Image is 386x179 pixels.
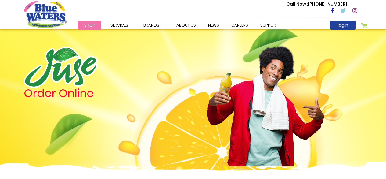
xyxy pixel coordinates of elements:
span: Services [110,22,128,28]
a: login [330,21,356,30]
span: Call Now : [287,1,308,7]
span: Shop [84,22,95,28]
a: careers [225,21,254,30]
a: about us [170,21,202,30]
img: man.png [206,35,325,166]
h4: Order Online [24,88,160,99]
span: Brands [143,22,159,28]
p: [PHONE_NUMBER] [287,1,347,7]
a: support [254,21,284,30]
a: News [202,21,225,30]
a: store logo [24,1,67,28]
img: logo [24,47,98,88]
